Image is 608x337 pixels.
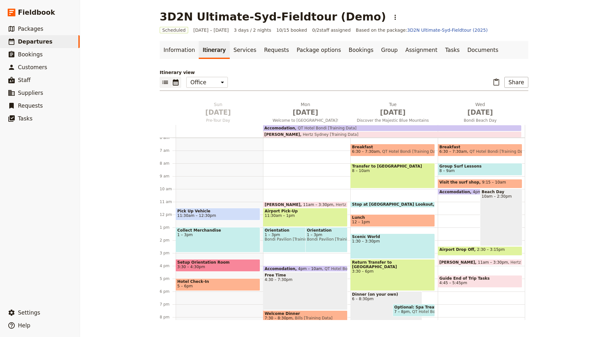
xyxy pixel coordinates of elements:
[438,189,509,195] div: Accomodation4pm – 10amQT Hotel Bondi [Training Data]
[160,161,176,166] div: 8 am
[350,291,422,323] div: Dinner (on your own)6 – 8:30pm
[377,41,402,59] a: Group
[18,90,43,96] span: Suppliers
[265,273,346,277] span: Free Time
[402,41,441,59] a: Assignment
[439,247,477,252] span: Airport Drop Off
[176,118,260,123] span: Pre-Tour Day
[439,168,455,173] span: 8 – 9am
[438,259,522,265] div: [PERSON_NAME]11am – 3:30pmHertz Sydney [Training Data]
[160,174,176,179] div: 9 am
[18,64,47,70] span: Customers
[463,41,502,59] a: Documents
[300,132,358,137] span: Hertz Sydney [Training Data]
[350,234,435,259] div: Scenic World1:30 – 3:30pm
[177,233,259,237] span: 1 – 3pm
[480,189,522,246] div: Beach Day10am – 2:30pm
[265,209,346,213] span: Airport Pick-Up
[439,149,467,154] span: 6:30 – 7:30am
[440,108,520,117] span: [DATE]
[160,212,176,217] div: 12 pm
[176,278,260,291] div: Hotel Check-In5 – 6pm
[350,144,435,156] div: Breakfast6:30 – 7:30amQT Hotel Bondi [Training Data]
[160,251,176,256] div: 3 pm
[263,266,348,272] div: Accomodation4pm – 10amQT Hotel Bondi [Training Data]
[350,163,435,188] div: Transfer to [GEOGRAPHIC_DATA]8 – 10am
[345,41,377,59] a: Bookings
[230,41,260,59] a: Services
[352,260,433,269] span: Return Transfer to [GEOGRAPHIC_DATA]
[264,126,295,130] span: Accomodation
[263,132,521,137] div: [PERSON_NAME]Hertz Sydney [Training Data]
[438,144,522,156] div: Breakfast6:30 – 7:30amQT Hotel Bondi [Training Data]
[333,202,391,207] span: Hertz Sydney [Training Data]
[18,77,31,83] span: Staff
[18,115,33,122] span: Tasks
[394,305,433,309] span: Optional: Spa Treatment
[482,194,521,199] span: 10am – 2:30pm
[266,101,345,117] h2: Mon
[177,279,259,284] span: Hotel Check-In
[263,101,350,125] button: Mon [DATE]Welcome to [GEOGRAPHIC_DATA]!
[438,179,522,188] div: Visit the surf shop9:15 – 10am
[176,208,260,220] div: Pick Up Vehicle11:30am – 12:30pm
[390,12,401,23] button: Actions
[18,309,40,316] span: Settings
[177,260,259,265] span: Setup Orientation Room
[263,208,348,227] div: Airport Pick-Up11:30am – 1pm
[307,233,346,237] span: 1 – 3pm
[410,309,471,314] span: QT Hotel Bondi [Training Data]
[508,260,566,264] span: Hertz Sydney [Training Data]
[265,311,346,316] span: Welcome Dinner
[265,237,333,242] span: Bondi Pavilion [Training Data], [PERSON_NAME] [Training Data]
[263,118,348,123] span: Welcome to [GEOGRAPHIC_DATA]!
[160,199,176,204] div: 11 am
[482,180,506,187] span: 9:15 – 10am
[18,322,30,329] span: Help
[177,284,193,288] span: 5 – 6pm
[160,135,176,140] div: 6 am
[350,214,435,227] div: Lunch12 – 1pm
[160,77,171,88] button: List view
[439,164,521,168] span: Group Surf Lessons
[438,246,522,256] div: Airport Drop Off2:30 – 3:15pm
[160,27,188,33] span: Scheduled
[263,227,335,252] div: Orientation1 – 3pmBondi Pavilion [Training Data], [PERSON_NAME] [Training Data]
[160,225,176,230] div: 1 pm
[394,309,410,314] span: 7 – 8pm
[307,237,346,242] span: Bondi Pavilion [Training Data], [PERSON_NAME] [Training Data]
[352,168,433,173] span: 8 – 10am
[160,186,176,192] div: 10 am
[177,209,259,213] span: Pick Up Vehicle
[353,108,433,117] span: [DATE]
[353,101,433,117] h2: Tue
[307,228,346,233] span: Orientation
[352,202,436,207] span: Stop at [GEOGRAPHIC_DATA] Lookout
[491,77,502,88] button: Paste itinerary item
[352,164,433,168] span: Transfer to [GEOGRAPHIC_DATA]
[265,202,303,207] span: [PERSON_NAME]
[439,180,482,185] span: Visit the surf shop
[177,228,259,233] span: Collect Merchandise
[18,8,55,17] span: Fieldbook
[350,101,438,125] button: Tue [DATE]Discover the Majestic Blue Mountains
[18,26,43,32] span: Packages
[265,277,346,282] span: 4:30 – 7:30pm
[439,281,467,285] span: 4:45 – 5:45pm
[263,201,348,208] div: [PERSON_NAME]11am – 3:30pmHertz Sydney [Training Data]
[380,149,441,154] span: QT Hotel Bondi [Training Data]
[176,227,260,252] div: Collect Merchandise1 – 3pm
[352,234,433,239] span: Scenic World
[393,304,435,316] div: Optional: Spa Treatment7 – 8pmQT Hotel Bondi [Training Data]
[352,220,370,224] span: 12 – 1pm
[160,10,386,23] h1: 3D2N Ultimate-Syd-Fieldtour (Demo)
[438,118,523,123] span: Bondi Beach Day
[160,238,176,243] div: 2 pm
[160,263,176,268] div: 4 pm
[312,27,350,33] span: 0 / 2 staff assigned
[160,315,176,320] div: 8 pm
[263,125,521,131] div: AccomodationQT Hotel Bondi [Training Data]
[160,148,176,153] div: 7 am
[352,239,433,243] span: 1:30 – 3:30pm
[350,201,435,208] div: Stop at [GEOGRAPHIC_DATA] Lookout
